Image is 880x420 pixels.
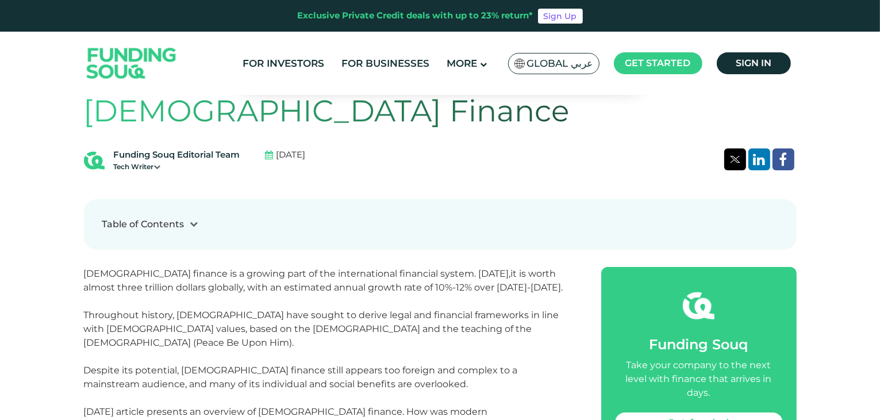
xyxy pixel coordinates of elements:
img: twitter [730,156,740,163]
a: Sign in [717,52,791,74]
img: SA Flag [514,59,525,68]
img: fsicon [683,290,714,322]
p: it is worth almost three trillion dollars globally, with an estimated annual growth rate of 10%-1... [84,267,575,295]
div: Exclusive Private Credit deals with up to 23% return* [298,9,533,22]
div: Take your company to the next level with finance that arrives in days. [615,358,783,400]
span: Global عربي [527,57,593,70]
div: Table of Contents [102,217,185,231]
span: Despite its potential, [DEMOGRAPHIC_DATA] finance still appears too foreign and complex to a main... [84,365,518,390]
span: Get started [625,58,691,68]
div: Funding Souq Editorial Team [114,148,240,162]
img: Logo [75,35,188,93]
a: For Businesses [339,54,432,73]
span: [DEMOGRAPHIC_DATA] finance is a growing part of the international financial system. [DATE], [84,268,511,279]
div: Tech Writer [114,162,240,172]
span: [DATE] [276,148,306,162]
span: Throughout history, [DEMOGRAPHIC_DATA] have sought to derive legal and financial frameworks in li... [84,310,559,348]
span: More [447,58,477,69]
span: Funding Souq [650,336,748,353]
span: Sign in [736,58,771,68]
img: Blog Author [84,150,105,171]
a: For Investors [240,54,327,73]
a: Sign Up [538,9,583,24]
